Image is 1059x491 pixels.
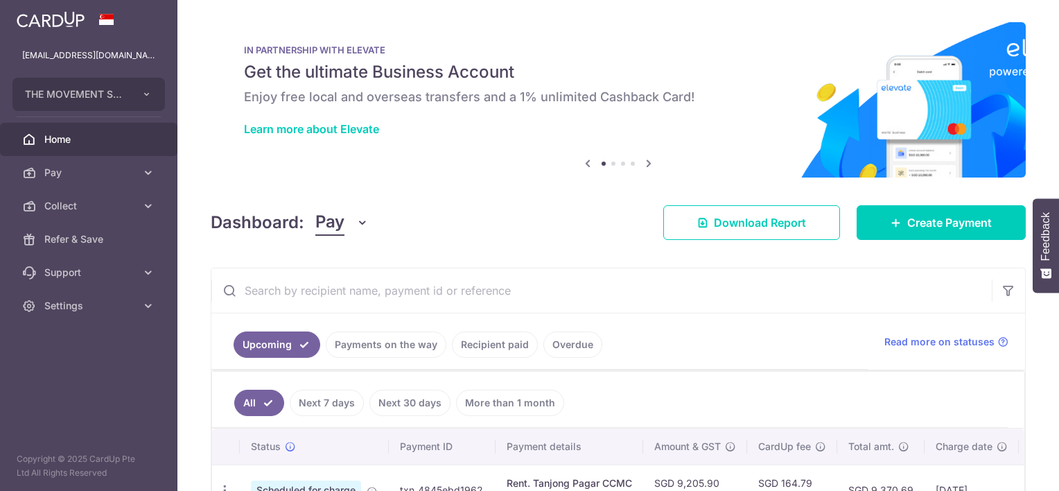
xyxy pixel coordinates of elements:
[234,390,284,416] a: All
[507,476,632,490] div: Rent. Tanjong Pagar CCMC
[907,214,992,231] span: Create Payment
[234,331,320,358] a: Upcoming
[244,122,379,136] a: Learn more about Elevate
[12,78,165,111] button: THE MOVEMENT STUDIO PTE. LTD.
[44,199,136,213] span: Collect
[244,61,992,83] h5: Get the ultimate Business Account
[496,429,643,465] th: Payment details
[389,429,496,465] th: Payment ID
[211,22,1026,178] img: Renovation banner
[22,49,155,62] p: [EMAIL_ADDRESS][DOMAIN_NAME]
[884,335,1008,349] a: Read more on statuses
[714,214,806,231] span: Download Report
[369,390,450,416] a: Next 30 days
[663,205,840,240] a: Download Report
[936,440,992,454] span: Charge date
[251,440,281,454] span: Status
[211,210,304,235] h4: Dashboard:
[857,205,1026,240] a: Create Payment
[290,390,364,416] a: Next 7 days
[44,232,136,246] span: Refer & Save
[244,89,992,105] h6: Enjoy free local and overseas transfers and a 1% unlimited Cashback Card!
[456,390,564,416] a: More than 1 month
[25,87,128,101] span: THE MOVEMENT STUDIO PTE. LTD.
[17,11,85,28] img: CardUp
[244,44,992,55] p: IN PARTNERSHIP WITH ELEVATE
[315,209,369,236] button: Pay
[44,266,136,279] span: Support
[884,335,995,349] span: Read more on statuses
[315,209,344,236] span: Pay
[1040,212,1052,261] span: Feedback
[44,299,136,313] span: Settings
[654,440,721,454] span: Amount & GST
[211,268,992,313] input: Search by recipient name, payment id or reference
[44,166,136,180] span: Pay
[543,331,602,358] a: Overdue
[848,440,894,454] span: Total amt.
[326,331,446,358] a: Payments on the way
[758,440,811,454] span: CardUp fee
[452,331,538,358] a: Recipient paid
[1033,198,1059,293] button: Feedback - Show survey
[44,132,136,146] span: Home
